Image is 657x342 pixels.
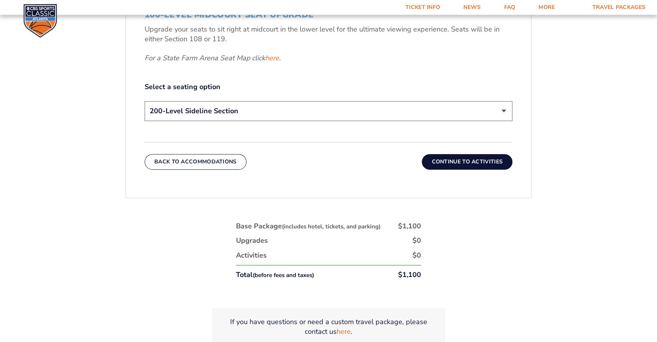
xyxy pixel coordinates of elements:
[236,221,381,231] div: Base Package
[398,221,421,231] div: $1,100
[145,25,512,44] p: Upgrade your seats to sit right at midcourt in the lower level for the ultimate viewing experienc...
[221,317,436,337] p: If you have questions or need a custom travel package, please contact us .
[265,53,279,63] a: here
[253,271,314,279] small: (before fees and taxes)
[236,270,314,280] div: Total
[337,327,351,337] a: here
[145,53,281,63] em: For a State Farm Arena Seat Map click .
[236,236,268,246] div: Upgrades
[282,223,381,230] small: (includes hotel, tickets, and parking)
[145,82,512,92] label: Select a seating option
[412,251,421,260] div: $0
[422,154,512,170] button: Continue To Activities
[412,236,421,246] div: $0
[398,270,421,280] div: $1,100
[236,251,267,260] div: Activities
[145,10,512,20] h3: 100-Level Midcourt Seat Upgrade
[23,4,57,38] img: CBS Sports Classic
[145,154,246,170] button: Back To Accommodations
